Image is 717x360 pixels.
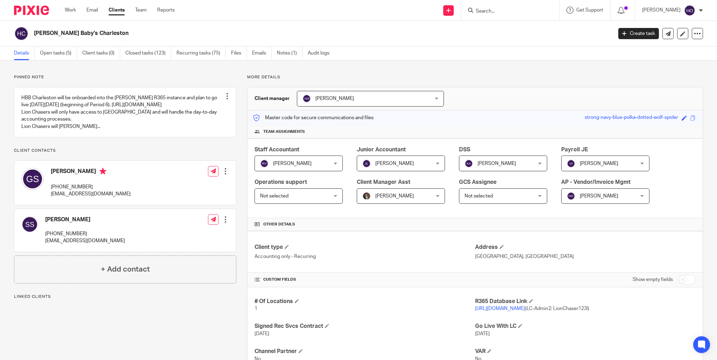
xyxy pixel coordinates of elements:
[14,26,29,41] img: svg%3E
[253,114,374,121] p: Master code for secure communications and files
[255,95,290,102] h3: Client manager
[255,253,475,260] p: Accounting only - Recurring
[308,46,335,60] a: Audit logs
[475,8,538,15] input: Search
[459,147,470,152] span: DSS
[255,244,475,251] h4: Client type
[45,230,125,237] p: [PHONE_NUMBER]
[633,276,673,283] label: Show empty fields
[45,237,125,244] p: [EMAIL_ADDRESS][DOMAIN_NAME]
[362,159,371,168] img: svg%3E
[561,147,588,152] span: Payroll JE
[40,46,77,60] a: Open tasks (5)
[263,129,305,135] span: Team assignments
[255,298,475,305] h4: # Of Locations
[277,46,302,60] a: Notes (1)
[65,7,76,14] a: Work
[585,114,678,122] div: strong-navy-blue-polka-dotted-wolf-spider
[263,222,295,227] span: Other details
[101,264,150,275] h4: + Add contact
[255,147,299,152] span: Staff Accountant
[357,179,410,185] span: Client Manager Asst
[99,168,106,175] i: Primary
[255,348,475,355] h4: Channel Partner
[475,253,696,260] p: [GEOGRAPHIC_DATA], [GEOGRAPHIC_DATA]
[475,331,490,336] span: [DATE]
[567,192,575,200] img: svg%3E
[255,179,307,185] span: Operations support
[255,331,269,336] span: [DATE]
[684,5,695,16] img: svg%3E
[642,7,681,14] p: [PERSON_NAME]
[51,190,131,197] p: [EMAIL_ADDRESS][DOMAIN_NAME]
[375,161,414,166] span: [PERSON_NAME]
[475,298,696,305] h4: R365 Database Link
[21,168,44,190] img: svg%3E
[14,294,236,300] p: Linked clients
[157,7,175,14] a: Reports
[86,7,98,14] a: Email
[561,179,631,185] span: AP - Vendor/Invoice Mgmt
[475,306,525,311] a: [URL][DOMAIN_NAME]
[14,6,49,15] img: Pixie
[465,194,493,199] span: Not selected
[51,168,131,177] h4: [PERSON_NAME]
[475,244,696,251] h4: Address
[580,194,618,199] span: [PERSON_NAME]
[475,306,589,311] span: (LC-Admin2; LionChaser123!)
[14,46,35,60] a: Details
[21,216,38,233] img: svg%3E
[45,216,125,223] h4: [PERSON_NAME]
[51,183,131,190] p: [PHONE_NUMBER]
[176,46,226,60] a: Recurring tasks (75)
[475,348,696,355] h4: VAR
[580,161,618,166] span: [PERSON_NAME]
[109,7,125,14] a: Clients
[357,147,406,152] span: Junior Accountant
[315,96,354,101] span: [PERSON_NAME]
[260,159,269,168] img: svg%3E
[465,159,473,168] img: svg%3E
[478,161,516,166] span: [PERSON_NAME]
[273,161,312,166] span: [PERSON_NAME]
[34,30,493,37] h2: [PERSON_NAME] Baby's Charleston
[255,323,475,330] h4: Signed Rec Svcs Contract
[475,323,696,330] h4: Go Live With LC
[135,7,147,14] a: Team
[618,28,659,39] a: Create task
[255,277,475,282] h4: CUSTOM FIELDS
[247,74,703,80] p: More details
[576,8,603,13] span: Get Support
[375,194,414,199] span: [PERSON_NAME]
[231,46,247,60] a: Files
[260,194,288,199] span: Not selected
[362,192,371,200] img: Profile%20picture%20JUS.JPG
[252,46,272,60] a: Emails
[459,179,496,185] span: GCS Assignee
[302,94,311,103] img: svg%3E
[82,46,120,60] a: Client tasks (0)
[14,148,236,153] p: Client contacts
[125,46,171,60] a: Closed tasks (123)
[14,74,236,80] p: Pinned note
[255,306,257,311] span: 1
[567,159,575,168] img: svg%3E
